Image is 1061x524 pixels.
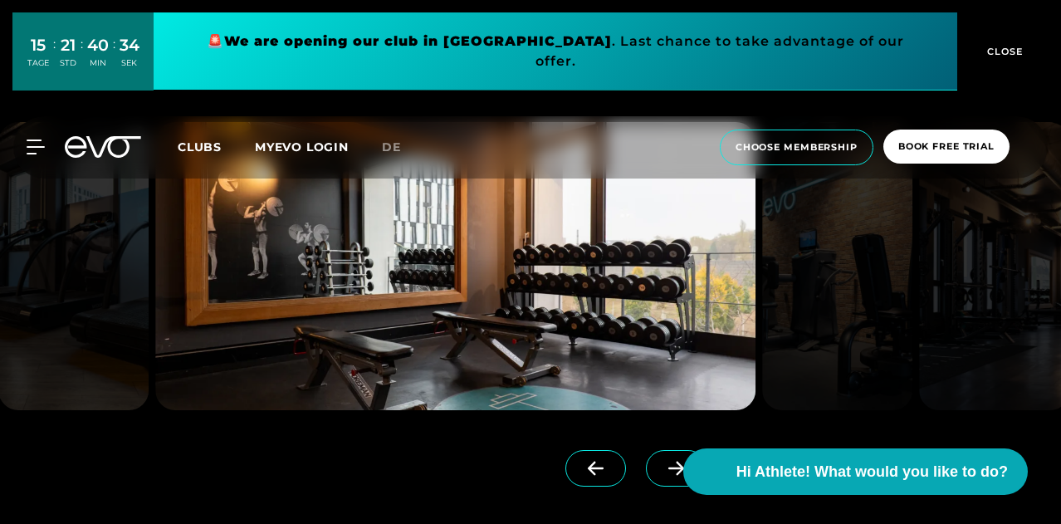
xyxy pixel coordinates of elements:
[983,44,1024,59] span: CLOSE
[155,122,755,410] img: evofitness
[898,140,995,154] span: book free trial
[715,130,878,165] a: choose membership
[178,140,222,154] span: Clubs
[382,138,421,157] a: de
[60,33,76,57] div: 21
[957,12,1049,91] button: CLOSE
[382,140,401,154] span: de
[81,35,83,79] div: :
[762,122,912,410] img: evofitness
[878,130,1015,165] a: book free trial
[736,461,1008,483] span: Hi Athlete! What would you like to do?
[27,57,49,69] div: TAGE
[27,33,49,57] div: 15
[60,57,76,69] div: STD
[255,140,349,154] a: MYEVO LOGIN
[113,35,115,79] div: :
[120,57,139,69] div: SEK
[120,33,139,57] div: 34
[53,35,56,79] div: :
[87,33,109,57] div: 40
[87,57,109,69] div: MIN
[683,448,1028,495] button: Hi Athlete! What would you like to do?
[178,139,255,154] a: Clubs
[736,140,858,154] span: choose membership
